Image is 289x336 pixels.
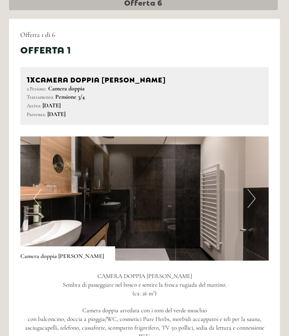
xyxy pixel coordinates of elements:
small: Trattamento: [27,94,54,100]
div: Buon giorno, come possiamo aiutarla? [6,20,104,43]
b: [DATE] [47,110,65,118]
button: Next [248,189,256,208]
small: 13:54 [11,37,100,42]
button: Previous [33,189,41,208]
small: 2 Persone: [27,86,47,92]
b: Pensione 3/4 [55,93,85,101]
small: Partenza: [27,111,46,118]
span: Offerta 1 di 6 [20,31,55,39]
b: 1x [27,73,35,84]
div: Camera doppia [PERSON_NAME] [27,73,262,84]
div: [GEOGRAPHIC_DATA] [11,22,100,28]
button: Invia [204,195,248,212]
img: image [20,136,269,261]
b: Camera doppia [48,85,85,92]
div: Offerta 1 [20,43,71,56]
div: Camera doppia [PERSON_NAME] [20,246,115,261]
b: [DATE] [43,102,61,109]
div: mercoledì [103,6,145,18]
small: Arrivo: [27,102,41,109]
